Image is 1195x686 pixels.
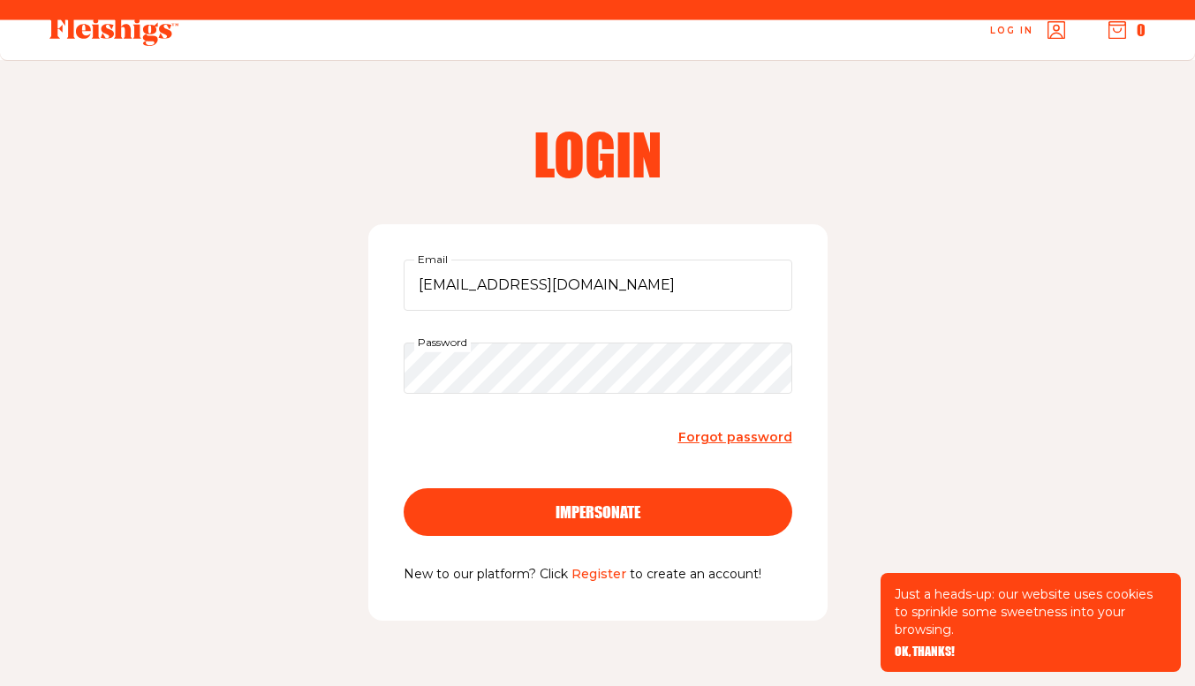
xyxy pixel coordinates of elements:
[414,250,451,269] label: Email
[404,564,792,585] p: New to our platform? Click to create an account!
[990,21,1065,39] a: Log in
[895,585,1167,638] p: Just a heads-up: our website uses cookies to sprinkle some sweetness into your browsing.
[372,125,824,182] h2: Login
[571,566,626,582] a: Register
[414,333,471,352] label: Password
[895,645,955,658] button: OK, THANKS!
[990,24,1033,37] span: Log in
[404,488,792,536] button: impersonate
[404,343,792,394] input: Password
[404,260,792,311] input: Email
[678,426,792,449] a: Forgot password
[678,429,792,445] span: Forgot password
[1108,20,1146,40] button: 0
[556,504,640,520] span: impersonate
